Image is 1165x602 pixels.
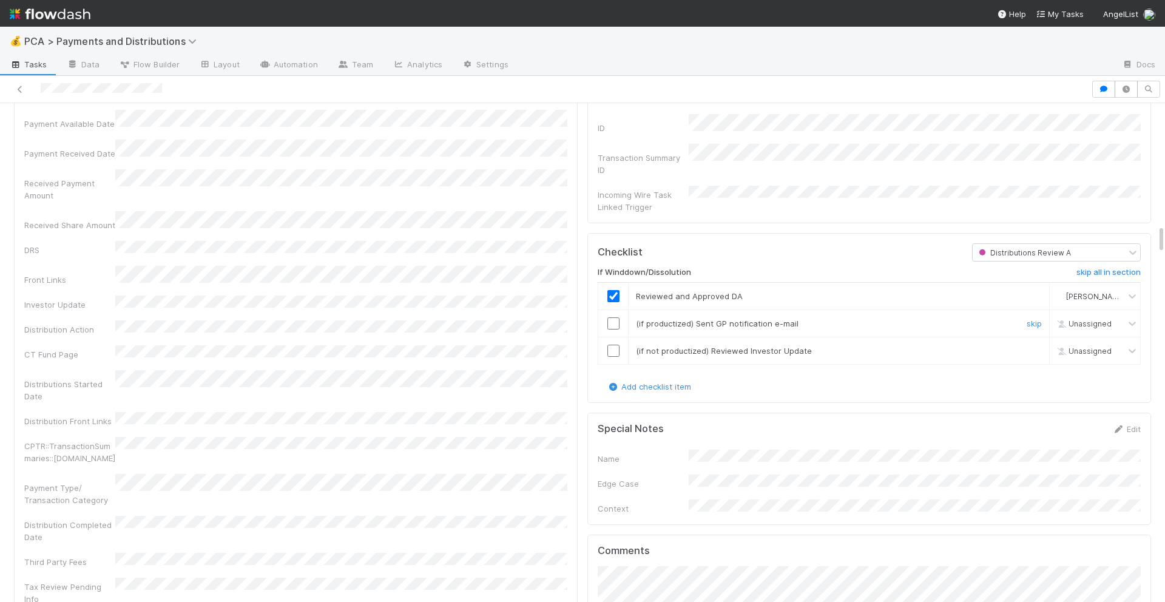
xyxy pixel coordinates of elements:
[24,147,115,160] div: Payment Received Date
[1143,8,1155,21] img: avatar_ad9da010-433a-4b4a-a484-836c288de5e1.png
[10,58,47,70] span: Tasks
[109,56,189,75] a: Flow Builder
[598,545,1141,557] h5: Comments
[24,348,115,360] div: CT Fund Page
[189,56,249,75] a: Layout
[24,556,115,568] div: Third Party Fees
[1054,319,1112,328] span: Unassigned
[452,56,518,75] a: Settings
[598,423,664,435] h5: Special Notes
[328,56,383,75] a: Team
[598,152,689,176] div: Transaction Summary ID
[1066,291,1126,300] span: [PERSON_NAME]
[57,56,109,75] a: Data
[10,36,22,46] span: 💰
[598,268,691,277] h6: If Winddown/Dissolution
[24,118,115,130] div: Payment Available Date
[1076,268,1141,277] h6: skip all in section
[598,478,689,490] div: Edge Case
[598,502,689,515] div: Context
[636,291,743,301] span: Reviewed and Approved DA
[1027,319,1042,328] a: skip
[24,219,115,231] div: Received Share Amount
[1103,9,1138,19] span: AngelList
[1076,268,1141,282] a: skip all in section
[10,4,90,24] img: logo-inverted-e16ddd16eac7371096b0.svg
[24,482,115,506] div: Payment Type/ Transaction Category
[976,248,1071,257] span: Distributions Review A
[598,122,689,134] div: ID
[24,244,115,256] div: DRS
[1112,56,1165,75] a: Docs
[1055,291,1064,301] img: avatar_ad9da010-433a-4b4a-a484-836c288de5e1.png
[598,246,643,259] h5: Checklist
[119,58,180,70] span: Flow Builder
[598,189,689,213] div: Incoming Wire Task Linked Trigger
[24,323,115,336] div: Distribution Action
[598,453,689,465] div: Name
[636,346,812,356] span: (if not productized) Reviewed Investor Update
[607,382,691,391] a: Add checklist item
[24,415,115,427] div: Distribution Front Links
[1054,346,1112,355] span: Unassigned
[24,378,115,402] div: Distributions Started Date
[383,56,452,75] a: Analytics
[24,519,115,543] div: Distribution Completed Date
[24,274,115,286] div: Front Links
[249,56,328,75] a: Automation
[997,8,1026,20] div: Help
[24,35,203,47] span: PCA > Payments and Distributions
[1036,8,1084,20] a: My Tasks
[24,299,115,311] div: Investor Update
[24,440,115,464] div: CPTR::TransactionSummaries::[DOMAIN_NAME]
[1036,9,1084,19] span: My Tasks
[24,177,115,201] div: Received Payment Amount
[1112,424,1141,434] a: Edit
[636,319,799,328] span: (if productized) Sent GP notification e-mail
